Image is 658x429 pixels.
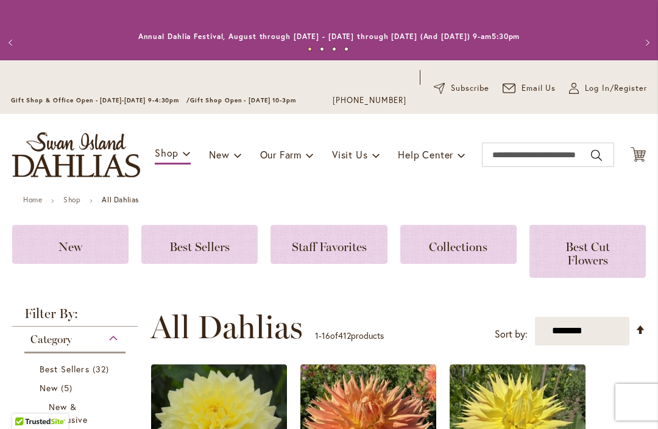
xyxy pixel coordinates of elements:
a: New [40,381,113,394]
span: All Dahlias [150,309,303,346]
strong: All Dahlias [102,195,139,204]
span: Subscribe [451,82,489,94]
span: Best Sellers [169,239,230,254]
span: Log In/Register [585,82,647,94]
iframe: Launch Accessibility Center [9,386,43,420]
span: New [209,148,229,161]
a: Best Cut Flowers [529,225,646,278]
button: 4 of 4 [344,47,348,51]
span: 1 [315,330,319,341]
span: Our Farm [260,148,302,161]
a: Best Sellers [40,363,113,375]
span: Category [30,333,72,346]
span: 16 [322,330,330,341]
span: Shop [155,146,179,159]
button: 3 of 4 [332,47,336,51]
a: store logo [12,132,140,177]
span: Best Sellers [40,363,90,375]
a: Staff Favorites [271,225,387,264]
a: [PHONE_NUMBER] [333,94,406,107]
span: Best Cut Flowers [565,239,610,268]
span: Gift Shop Open - [DATE] 10-3pm [190,96,296,104]
a: Annual Dahlia Festival, August through [DATE] - [DATE] through [DATE] (And [DATE]) 9-am5:30pm [138,32,520,41]
span: Collections [429,239,487,254]
button: 1 of 4 [308,47,312,51]
span: New & Exclusive [49,401,88,425]
span: New [58,239,82,254]
span: 32 [93,363,112,375]
a: Shop [63,195,80,204]
a: Best Sellers [141,225,258,264]
a: Home [23,195,42,204]
button: Next [634,30,658,55]
span: Email Us [522,82,556,94]
span: Visit Us [332,148,367,161]
a: Collections [400,225,517,264]
a: Log In/Register [569,82,647,94]
p: - of products [315,326,384,346]
span: New [40,382,58,394]
a: Email Us [503,82,556,94]
a: Subscribe [434,82,489,94]
a: New [12,225,129,264]
span: 5 [61,381,76,394]
strong: Filter By: [12,307,138,327]
label: Sort by: [495,323,528,346]
span: Help Center [398,148,453,161]
span: 412 [338,330,351,341]
span: Staff Favorites [292,239,367,254]
button: 2 of 4 [320,47,324,51]
span: Gift Shop & Office Open - [DATE]-[DATE] 9-4:30pm / [11,96,190,104]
